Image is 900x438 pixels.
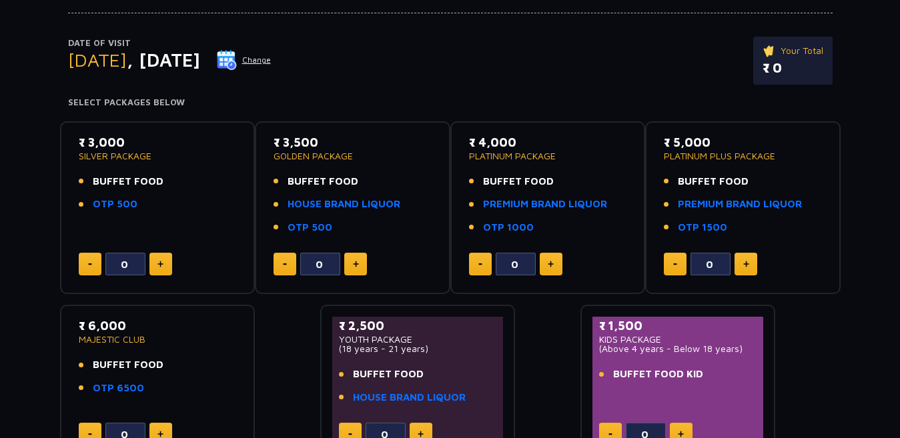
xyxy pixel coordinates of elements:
[88,263,92,265] img: minus
[483,220,534,235] a: OTP 1000
[274,133,432,151] p: ₹ 3,500
[353,367,424,382] span: BUFFET FOOD
[673,263,677,265] img: minus
[79,335,237,344] p: MAJESTIC CLUB
[93,197,137,212] a: OTP 500
[93,174,163,189] span: BUFFET FOOD
[79,133,237,151] p: ₹ 3,000
[339,344,497,353] p: (18 years - 21 years)
[79,151,237,161] p: SILVER PACKAGE
[288,220,332,235] a: OTP 500
[678,431,684,437] img: plus
[763,43,777,58] img: ticket
[599,335,757,344] p: KIDS PACKAGE
[469,133,627,151] p: ₹ 4,000
[613,367,703,382] span: BUFFET FOOD KID
[483,197,607,212] a: PREMIUM BRAND LIQUOR
[68,37,272,50] p: Date of Visit
[353,261,359,267] img: plus
[93,381,144,396] a: OTP 6500
[93,357,163,373] span: BUFFET FOOD
[664,151,822,161] p: PLATINUM PLUS PACKAGE
[418,431,424,437] img: plus
[664,133,822,151] p: ₹ 5,000
[68,49,127,71] span: [DATE]
[599,344,757,353] p: (Above 4 years - Below 18 years)
[79,317,237,335] p: ₹ 6,000
[288,174,358,189] span: BUFFET FOOD
[68,97,833,108] h4: Select Packages Below
[678,220,727,235] a: OTP 1500
[88,433,92,435] img: minus
[348,433,352,435] img: minus
[339,335,497,344] p: YOUTH PACKAGE
[283,263,287,265] img: minus
[157,261,163,267] img: plus
[157,431,163,437] img: plus
[216,49,272,71] button: Change
[274,151,432,161] p: GOLDEN PACKAGE
[678,174,749,189] span: BUFFET FOOD
[763,43,823,58] p: Your Total
[127,49,200,71] span: , [DATE]
[288,197,400,212] a: HOUSE BRAND LIQUOR
[548,261,554,267] img: plus
[469,151,627,161] p: PLATINUM PACKAGE
[678,197,802,212] a: PREMIUM BRAND LIQUOR
[483,174,554,189] span: BUFFET FOOD
[478,263,482,265] img: minus
[339,317,497,335] p: ₹ 2,500
[763,58,823,78] p: ₹ 0
[353,390,466,405] a: HOUSE BRAND LIQUOR
[743,261,749,267] img: plus
[608,433,612,435] img: minus
[599,317,757,335] p: ₹ 1,500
